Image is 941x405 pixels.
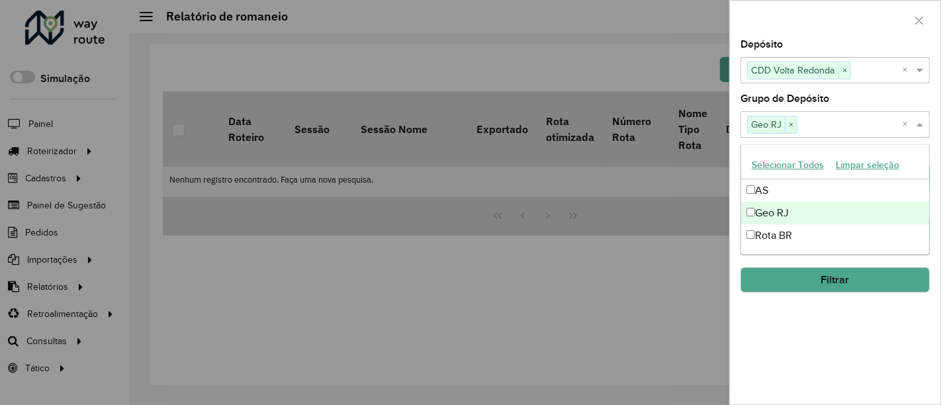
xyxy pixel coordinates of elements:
[748,62,838,78] span: CDD Volta Redonda
[838,63,850,79] span: ×
[785,117,797,133] span: ×
[740,36,783,52] label: Depósito
[902,62,913,78] span: Clear all
[830,155,905,175] button: Limpar seleção
[902,116,913,132] span: Clear all
[746,155,830,175] button: Selecionar Todos
[740,144,930,255] ng-dropdown-panel: Options list
[740,91,829,107] label: Grupo de Depósito
[741,202,930,224] div: Geo RJ
[748,116,785,132] span: Geo RJ
[741,224,930,247] div: Rota BR
[740,267,930,292] button: Filtrar
[741,179,930,202] div: AS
